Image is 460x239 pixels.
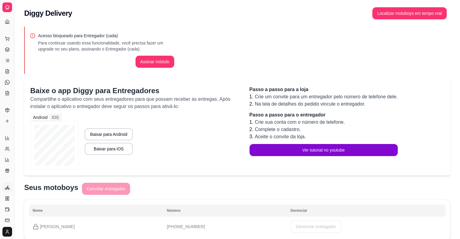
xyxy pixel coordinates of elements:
button: Assinar módulo [135,56,175,68]
span: Crie sua conta com o número de telefone. [255,119,345,125]
li: 1. [250,119,398,126]
p: [PERSON_NAME] [33,224,160,230]
p: Passo a passo para a loja [250,86,398,93]
h2: Diggy Delivery [24,8,72,18]
button: Localizar motoboys em tempo real [372,7,447,19]
p: Baixe o app Diggy para Entregadores [30,86,237,96]
div: Android [31,114,50,120]
span: [PHONE_NUMBER] [167,224,205,229]
button: Baixar para iOS [85,143,133,155]
li: 1. [250,93,398,100]
th: Nome [29,205,163,217]
p: Para continuar usando essa funcionalidade, você precisa fazer um upgrade no seu plano, assinando ... [38,40,174,52]
button: Ver tutorial no youtube [250,144,398,156]
span: Crie um convite para um entregador pelo número de telefone dele. [255,94,397,99]
li: 2. [250,100,398,108]
span: Complete o cadastro. [255,127,301,132]
button: Baixar para Android [85,128,133,140]
p: Acesso bloqueado para Entregador (cada) [38,33,174,39]
span: Na tela de detalhes do pedido vincule o entregador. [255,101,365,106]
li: 3. [250,133,398,140]
th: Número [163,205,287,217]
p: Seus motoboys [24,183,78,192]
div: iOS [50,114,61,120]
p: Compartilhe o aplicativo com seus entregadores para que possam receber as entregas. Após instalar... [30,96,237,110]
p: Passo a passo para o entregador [250,111,398,119]
li: 2. [250,126,398,133]
th: Gerenciar [287,205,445,217]
span: Aceite o convite da loja. [255,134,306,139]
